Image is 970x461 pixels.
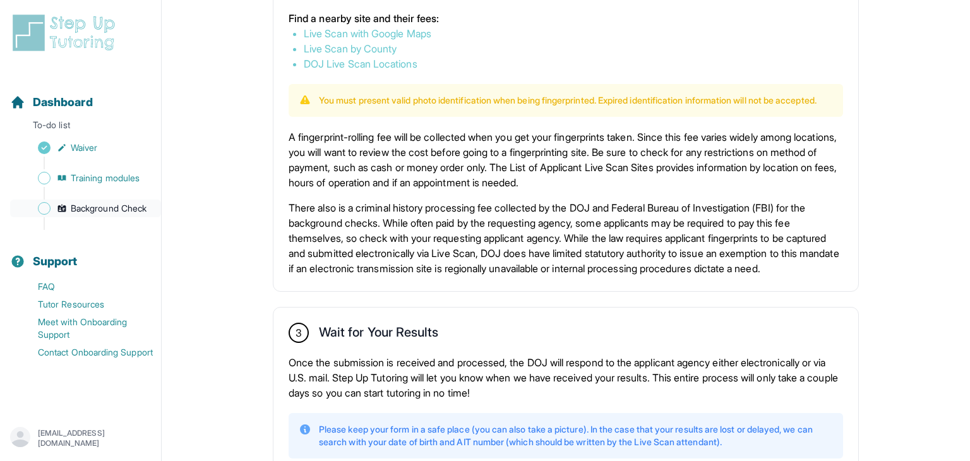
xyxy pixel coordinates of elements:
[10,200,161,217] a: Background Check
[5,119,156,136] p: To-do list
[33,253,78,270] span: Support
[10,278,161,296] a: FAQ
[10,13,123,53] img: logo
[304,57,417,70] a: DOJ Live Scan Locations
[38,428,151,448] p: [EMAIL_ADDRESS][DOMAIN_NAME]
[71,202,147,215] span: Background Check
[10,313,161,344] a: Meet with Onboarding Support
[10,296,161,313] a: Tutor Resources
[289,200,843,276] p: There also is a criminal history processing fee collected by the DOJ and Federal Bureau of Invest...
[319,325,438,345] h2: Wait for Your Results
[304,42,397,55] a: Live Scan by County
[289,355,843,400] p: Once the submission is received and processed, the DOJ will respond to the applicant agency eithe...
[319,94,817,107] p: You must present valid photo identification when being fingerprinted. Expired identification info...
[10,427,151,450] button: [EMAIL_ADDRESS][DOMAIN_NAME]
[71,141,97,154] span: Waiver
[304,27,431,40] a: Live Scan with Google Maps
[10,139,161,157] a: Waiver
[10,93,93,111] a: Dashboard
[296,325,302,340] span: 3
[5,73,156,116] button: Dashboard
[319,423,833,448] p: Please keep your form in a safe place (you can also take a picture). In the case that your result...
[289,129,843,190] p: A fingerprint-rolling fee will be collected when you get your fingerprints taken. Since this fee ...
[10,169,161,187] a: Training modules
[289,11,843,26] p: Find a nearby site and their fees:
[71,172,140,184] span: Training modules
[10,344,161,361] a: Contact Onboarding Support
[33,93,93,111] span: Dashboard
[5,232,156,275] button: Support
